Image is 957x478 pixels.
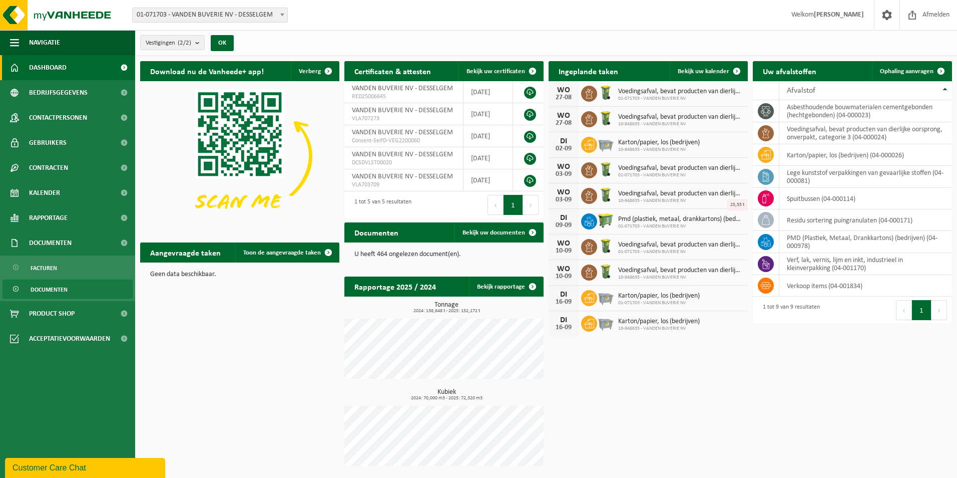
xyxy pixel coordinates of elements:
[554,273,574,280] div: 10-09
[872,61,951,81] a: Ophaling aanvragen
[29,180,60,205] span: Kalender
[758,299,820,321] div: 1 tot 9 van 9 resultaten
[554,163,574,171] div: WO
[352,107,453,114] span: VANDEN BUVERIE NV - DESSELGEM
[554,112,574,120] div: WO
[618,249,743,255] span: 01-071703 - VANDEN BUVERIE NV
[132,8,288,23] span: 01-071703 - VANDEN BUVERIE NV - DESSELGEM
[352,181,455,189] span: VLA703709
[29,155,68,180] span: Contracten
[523,195,539,215] button: Next
[618,147,700,153] span: 10-948635 - VANDEN BUVERIE NV
[349,396,544,401] span: 2024: 70,000 m3 - 2025: 72,320 m3
[463,169,513,191] td: [DATE]
[344,61,441,81] h2: Certificaten & attesten
[235,243,338,263] a: Toon de aangevraagde taken
[779,144,952,166] td: karton/papier, los (bedrijven) (04-000026)
[29,30,60,55] span: Navigatie
[554,145,574,152] div: 02-09
[597,161,614,178] img: WB-0140-HPE-GN-50
[299,68,321,75] span: Verberg
[463,147,513,169] td: [DATE]
[618,318,700,326] span: Karton/papier, los (bedrijven)
[243,250,321,256] span: Toon de aangevraagde taken
[618,190,743,198] span: Voedingsafval, bevat producten van dierlijke oorsprong, onverpakt, categorie 3
[618,113,743,121] span: Voedingsafval, bevat producten van dierlijke oorsprong, onverpakt, categorie 3
[779,275,952,297] td: verkoop items (04-001834)
[787,87,815,95] span: Afvalstof
[554,137,574,145] div: DI
[618,292,700,300] span: Karton/papier, los (bedrijven)
[3,258,133,277] a: Facturen
[150,271,329,278] p: Geen data beschikbaar.
[597,186,614,203] img: WB-0140-HPE-GN-50
[597,263,614,280] img: WB-0140-HPE-GN-50
[779,188,952,209] td: spuitbussen (04-000114)
[466,68,525,75] span: Bekijk uw certificaten
[463,81,513,103] td: [DATE]
[618,121,743,127] span: 10-948635 - VANDEN BUVERIE NV
[352,159,455,167] span: DCSDVLST00020
[618,300,700,306] span: 01-071703 - VANDEN BUVERIE NV
[554,120,574,127] div: 27-08
[344,222,408,242] h2: Documenten
[458,61,543,81] a: Bekijk uw certificaten
[597,237,614,255] img: WB-0140-HPE-GN-50
[678,68,729,75] span: Bekijk uw kalender
[31,280,68,299] span: Documenten
[554,86,574,94] div: WO
[597,314,614,331] img: WB-2500-GAL-GY-01
[554,171,574,178] div: 03-09
[29,130,67,155] span: Gebruikers
[504,195,523,215] button: 1
[554,222,574,229] div: 09-09
[211,35,234,51] button: OK
[29,55,67,80] span: Dashboard
[779,100,952,122] td: asbesthoudende bouwmaterialen cementgebonden (hechtgebonden) (04-000023)
[554,188,574,196] div: WO
[597,289,614,306] img: WB-2500-GAL-GY-01
[5,456,167,478] iframe: chat widget
[554,316,574,324] div: DI
[352,129,453,136] span: VANDEN BUVERIE NV - DESSELGEM
[469,277,543,297] a: Bekijk rapportage
[178,40,191,46] count: (2/2)
[554,94,574,101] div: 27-08
[931,300,947,320] button: Next
[618,223,743,229] span: 01-071703 - VANDEN BUVERIE NV
[618,172,743,178] span: 01-071703 - VANDEN BUVERIE NV
[597,110,614,127] img: WB-0140-HPE-GN-50
[349,389,544,401] h3: Kubiek
[618,275,743,281] span: 10-948635 - VANDEN BUVERIE NV
[554,299,574,306] div: 16-09
[352,151,453,158] span: VANDEN BUVERIE NV - DESSELGEM
[880,68,933,75] span: Ophaling aanvragen
[349,194,411,216] div: 1 tot 5 van 5 resultaten
[29,326,110,351] span: Acceptatievoorwaarden
[779,253,952,275] td: verf, lak, vernis, lijm en inkt, industrieel in kleinverpakking (04-001170)
[753,61,826,81] h2: Uw afvalstoffen
[554,240,574,248] div: WO
[463,103,513,125] td: [DATE]
[29,80,88,105] span: Bedrijfsgegevens
[291,61,338,81] button: Verberg
[618,139,700,147] span: Karton/papier, los (bedrijven)
[912,300,931,320] button: 1
[554,265,574,273] div: WO
[29,205,68,230] span: Rapportage
[352,93,455,101] span: RED25006645
[618,241,743,249] span: Voedingsafval, bevat producten van dierlijke oorsprong, onverpakt, categorie 3
[354,251,534,258] p: U heeft 464 ongelezen document(en).
[352,173,453,180] span: VANDEN BUVERIE NV - DESSELGEM
[140,81,339,231] img: Download de VHEPlus App
[29,301,75,326] span: Product Shop
[349,309,544,314] span: 2024: 138,648 t - 2025: 152,172 t
[618,96,743,102] span: 01-071703 - VANDEN BUVERIE NV
[597,135,614,152] img: WB-2500-GAL-GY-01
[618,198,743,204] span: 10-948635 - VANDEN BUVERIE NV
[618,326,700,332] span: 10-948635 - VANDEN BUVERIE NV
[597,84,614,101] img: WB-0140-HPE-GN-50
[349,302,544,314] h3: Tonnage
[618,267,743,275] span: Voedingsafval, bevat producten van dierlijke oorsprong, onverpakt, categorie 3
[3,280,133,299] a: Documenten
